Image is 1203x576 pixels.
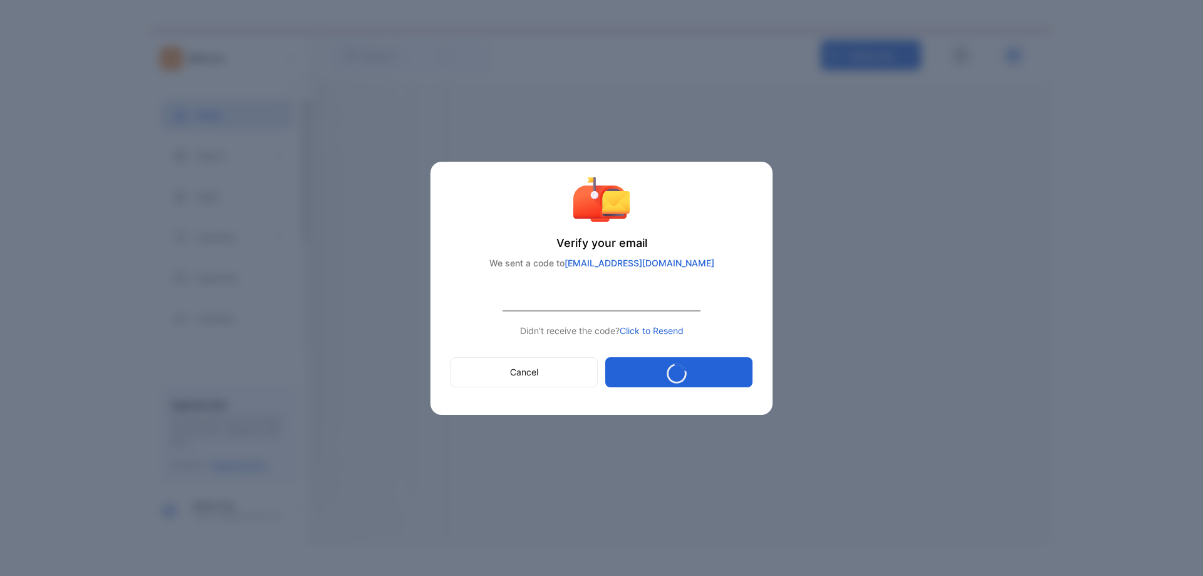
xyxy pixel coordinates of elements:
button: Cancel [450,357,598,387]
p: Verify your email [450,234,753,251]
img: verify account [573,177,630,222]
span: Click to Resend [620,325,684,336]
p: We sent a code to [450,256,753,270]
p: Didn’t receive the code? [450,324,753,337]
span: [EMAIL_ADDRESS][DOMAIN_NAME] [565,258,714,268]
